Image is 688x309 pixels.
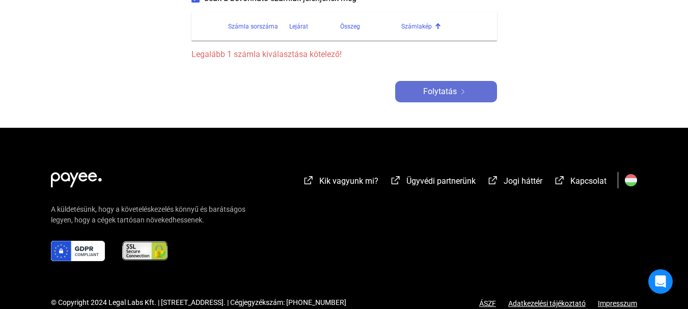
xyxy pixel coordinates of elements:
div: Összeg [340,20,401,33]
a: external-link-whiteÜgyvédi partnerünk [390,178,476,187]
img: gdpr [51,241,105,261]
div: Számlakép [401,20,485,33]
img: white-payee-white-dot.svg [51,166,102,187]
a: external-link-whiteKapcsolat [554,178,607,187]
img: external-link-white [302,175,315,185]
div: © Copyright 2024 Legal Labs Kft. | [STREET_ADDRESS]. | Cégjegyzékszám: [PHONE_NUMBER] [51,297,346,308]
a: Impresszum [598,299,637,307]
img: external-link-white [390,175,402,185]
span: Kapcsolat [570,176,607,186]
span: Jogi háttér [504,176,542,186]
div: Számla sorszáma [228,20,278,33]
a: external-link-whiteJogi háttér [487,178,542,187]
div: Összeg [340,20,360,33]
span: Ügyvédi partnerünk [406,176,476,186]
button: Folytatásarrow-right-white [395,81,497,102]
span: Kik vagyunk mi? [319,176,378,186]
img: arrow-right-white [457,89,469,94]
img: external-link-white [554,175,566,185]
div: Számla sorszáma [228,20,289,33]
img: external-link-white [487,175,499,185]
div: Lejárat [289,20,340,33]
img: ssl [121,241,169,261]
img: HU.svg [625,174,637,186]
a: external-link-whiteKik vagyunk mi? [302,178,378,187]
div: Open Intercom Messenger [648,269,673,294]
div: Számlakép [401,20,432,33]
a: Adatkezelési tájékoztató [496,299,598,307]
div: Lejárat [289,20,308,33]
span: Legalább 1 számla kiválasztása kötelező! [191,48,497,61]
span: Folytatás [423,86,457,98]
a: ÁSZF [479,299,496,307]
